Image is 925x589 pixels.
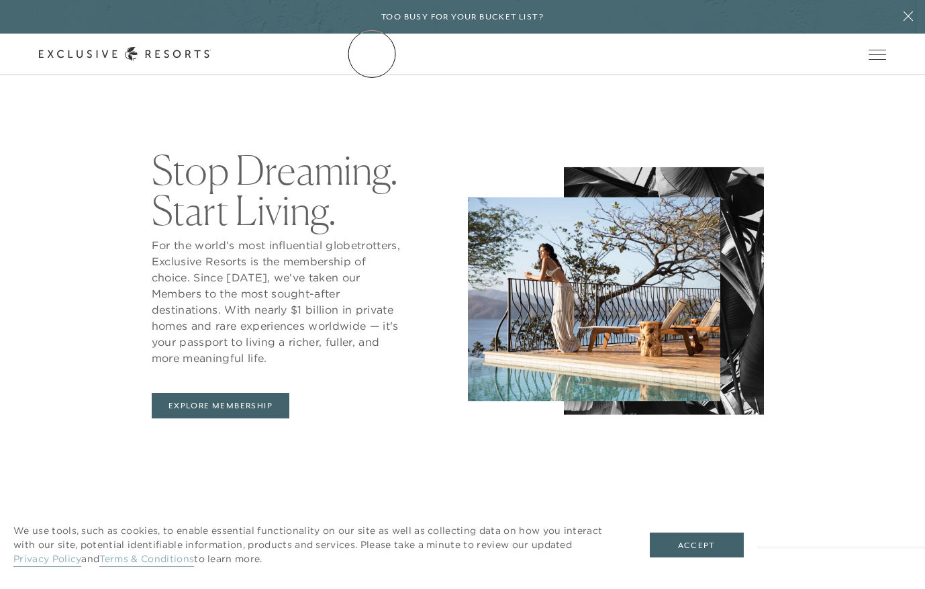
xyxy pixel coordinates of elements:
h2: Stop Dreaming. Start Living. [152,150,405,230]
button: Accept [650,533,744,558]
a: Privacy Policy [13,553,81,567]
p: For the world’s most influential globetrotters, Exclusive Resorts is the membership of choice. Si... [152,237,405,366]
p: We use tools, such as cookies, to enable essential functionality on our site as well as collectin... [13,524,623,566]
img: Women by the pool, overlooking the ocean. [468,197,720,401]
a: Terms & Conditions [99,553,194,567]
h6: Too busy for your bucket list? [381,11,544,24]
button: Open navigation [869,50,886,59]
a: Explore Membership [152,393,289,418]
img: Palm leaves. [564,167,764,415]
